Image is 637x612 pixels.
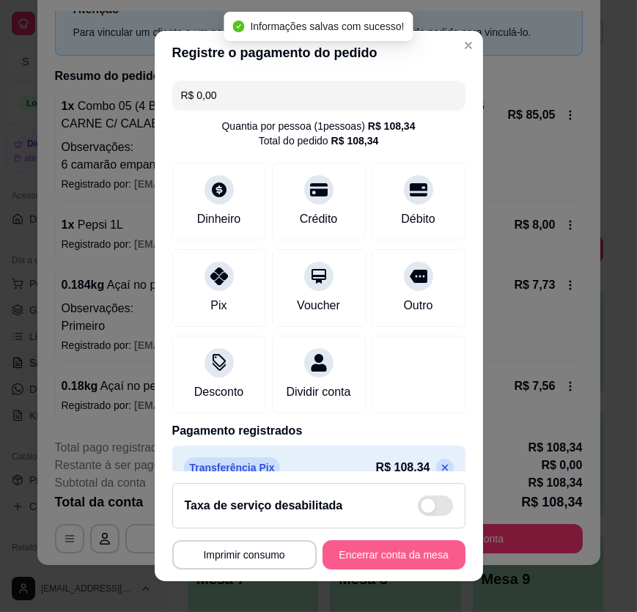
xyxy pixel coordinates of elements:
[376,459,430,476] p: R$ 108,34
[194,383,244,401] div: Desconto
[368,119,416,133] div: R$ 108,34
[300,210,338,228] div: Crédito
[401,210,435,228] div: Débito
[185,497,343,515] h2: Taxa de serviço desabilitada
[259,133,379,148] div: Total do pedido
[181,81,457,110] input: Ex.: hambúrguer de cordeiro
[250,21,404,32] span: Informações salvas com sucesso!
[323,540,465,569] button: Encerrar conta da mesa
[222,119,416,133] div: Quantia por pessoa ( 1 pessoas)
[457,34,480,57] button: Close
[232,21,244,32] span: check-circle
[403,297,432,314] div: Outro
[155,31,483,75] header: Registre o pagamento do pedido
[172,540,317,569] button: Imprimir consumo
[331,133,379,148] div: R$ 108,34
[286,383,350,401] div: Dividir conta
[172,422,465,440] p: Pagamento registrados
[197,210,241,228] div: Dinheiro
[184,457,281,478] p: Transferência Pix
[210,297,227,314] div: Pix
[297,297,340,314] div: Voucher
